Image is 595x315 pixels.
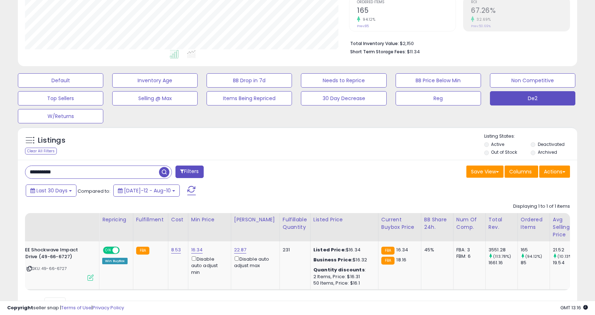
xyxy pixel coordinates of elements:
button: 30 Day Decrease [301,91,386,105]
span: ON [104,247,113,254]
a: 22.87 [234,246,247,254]
h2: 67.26% [471,6,570,16]
small: (10.13%) [557,254,574,259]
a: 8.53 [171,246,181,254]
button: Non Competitive [490,73,575,88]
div: Avg Selling Price [553,216,579,238]
div: 85 [521,260,550,266]
p: Listing States: [484,133,577,140]
span: $11.34 [407,48,420,55]
b: Listed Price: [313,246,346,253]
span: 18.16 [396,256,406,263]
small: (94.12%) [525,254,542,259]
span: Last 30 Days [36,187,68,194]
button: Save View [466,166,504,178]
span: 16.34 [396,246,408,253]
button: Columns [505,166,538,178]
div: Disable auto adjust min [191,255,225,276]
div: 1661.16 [489,260,517,266]
button: Inventory Age [112,73,198,88]
label: Active [491,141,504,147]
div: Fulfillment [136,216,165,223]
button: [DATE]-12 - Aug-10 [113,184,180,197]
div: Min Price [191,216,228,223]
div: Win BuyBox [102,258,128,264]
small: Prev: 85 [357,24,369,28]
div: seller snap | | [7,305,124,311]
button: Default [18,73,103,88]
div: 165 [521,247,550,253]
div: 50 Items, Price: $16.1 [313,280,373,286]
div: 3551.28 [489,247,517,253]
a: Terms of Use [61,304,91,311]
small: FBA [136,247,149,255]
div: 45% [424,247,448,253]
div: Num of Comp. [456,216,482,231]
div: $16.34 [313,247,373,253]
button: Top Sellers [18,91,103,105]
small: FBA [381,247,395,255]
div: 231 [283,247,305,253]
div: 21.52 [553,247,582,253]
span: [DATE]-12 - Aug-10 [124,187,171,194]
button: BB Drop in 7d [207,73,292,88]
small: 94.12% [360,17,375,22]
div: Ordered Items [521,216,547,231]
b: Business Price: [313,256,353,263]
button: BB Price Below Min [396,73,481,88]
button: Last 30 Days [26,184,76,197]
small: 32.69% [474,17,491,22]
li: $2,150 [350,39,565,47]
div: Cost [171,216,185,223]
strong: Copyright [7,304,33,311]
button: Actions [539,166,570,178]
label: Archived [538,149,557,155]
div: Current Buybox Price [381,216,418,231]
label: Out of Stock [491,149,517,155]
button: Needs to Reprice [301,73,386,88]
div: Clear All Filters [25,148,57,154]
div: [PERSON_NAME] [234,216,277,223]
div: Total Rev. [489,216,515,231]
button: Reg [396,91,481,105]
button: Items Being Repriced [207,91,292,105]
h5: Listings [38,136,65,146]
div: Fulfillable Quantity [283,216,307,231]
small: (113.78%) [493,254,511,259]
span: Columns [509,168,532,175]
div: $16.32 [313,257,373,263]
button: Filters [175,166,203,178]
span: OFF [119,247,130,254]
span: | SKU: 49-66-6727 [26,266,67,271]
a: 16.34 [191,246,203,254]
a: Privacy Policy [93,304,124,311]
span: Ordered Items [357,0,456,4]
div: 2 Items, Price: $16.31 [313,274,373,280]
h2: 165 [357,6,456,16]
small: FBA [381,257,395,265]
button: Selling @ Max [112,91,198,105]
div: 19.54 [553,260,582,266]
div: Disable auto adjust max [234,255,274,269]
button: De2 [490,91,575,105]
span: Compared to: [78,188,110,195]
div: FBA: 3 [456,247,480,253]
span: Show: entries [30,300,82,307]
label: Deactivated [538,141,565,147]
b: Short Term Storage Fees: [350,49,406,55]
button: W/Returns [18,109,103,123]
div: BB Share 24h. [424,216,450,231]
span: ROI [471,0,570,4]
div: FBM: 6 [456,253,480,260]
b: Total Inventory Value: [350,40,399,46]
div: Listed Price [313,216,375,223]
b: MILWAUKEE Shockwave Impact Duty 1/2" Drive (49-66-6727) [3,247,89,262]
span: 2025-09-10 13:16 GMT [560,304,588,311]
small: Prev: 50.69% [471,24,491,28]
div: : [313,267,373,273]
b: Quantity discounts [313,266,365,273]
div: Repricing [102,216,130,223]
div: Displaying 1 to 1 of 1 items [513,203,570,210]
